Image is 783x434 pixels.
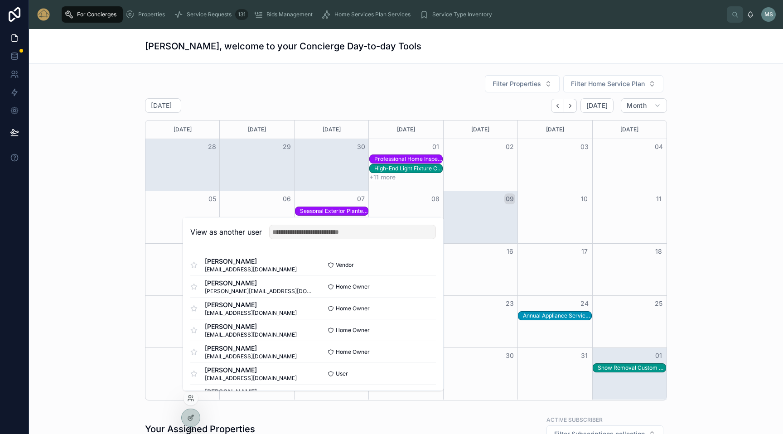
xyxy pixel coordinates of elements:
[334,11,411,18] span: Home Services Plan Services
[627,101,647,110] span: Month
[432,11,492,18] span: Service Type Inventory
[594,121,665,139] div: [DATE]
[417,6,498,23] a: Service Type Inventory
[493,79,541,88] span: Filter Properties
[370,121,441,139] div: [DATE]
[504,350,515,361] button: 30
[62,6,123,23] a: For Concierges
[621,98,667,113] button: Month
[579,298,590,309] button: 24
[653,193,664,204] button: 11
[145,120,667,400] div: Month View
[579,141,590,152] button: 03
[221,121,292,139] div: [DATE]
[151,101,172,110] h2: [DATE]
[374,165,442,172] div: High-End Light Fixture Cleaning
[579,193,590,204] button: 10
[374,155,442,163] div: Professional Home Inspection
[504,141,515,152] button: 02
[653,298,664,309] button: 25
[336,348,370,356] span: Home Owner
[300,207,368,215] div: Seasonal Exterior Planters And Pots
[251,6,319,23] a: Bids Management
[546,415,603,424] label: Active Subscriber
[205,266,297,273] span: [EMAIL_ADDRESS][DOMAIN_NAME]
[336,305,370,312] span: Home Owner
[205,366,297,375] span: [PERSON_NAME]
[356,193,367,204] button: 07
[205,279,313,288] span: [PERSON_NAME]
[504,193,515,204] button: 09
[485,75,560,92] button: Select Button
[207,193,217,204] button: 05
[123,6,171,23] a: Properties
[147,121,218,139] div: [DATE]
[58,5,727,24] div: scrollable content
[580,98,614,113] button: [DATE]
[764,11,773,18] span: MS
[430,141,441,152] button: 01
[571,79,645,88] span: Filter Home Service Plan
[207,141,217,152] button: 28
[145,40,421,53] h1: [PERSON_NAME], welcome to your Concierge Day-to-day Tools
[296,121,367,139] div: [DATE]
[36,7,51,22] img: App logo
[374,164,442,173] div: High-End Light Fixture Cleaning
[653,246,664,257] button: 18
[190,227,262,237] h2: View as another user
[336,327,370,334] span: Home Owner
[504,298,515,309] button: 23
[598,364,666,371] div: Snow Removal Custom Request
[519,121,590,139] div: [DATE]
[336,283,370,290] span: Home Owner
[235,9,248,20] div: 131
[205,375,297,382] span: [EMAIL_ADDRESS][DOMAIN_NAME]
[579,350,590,361] button: 31
[205,257,297,266] span: [PERSON_NAME]
[523,312,591,319] div: Annual Appliance Servicing
[281,141,292,152] button: 29
[205,309,297,317] span: [EMAIL_ADDRESS][DOMAIN_NAME]
[586,101,608,110] span: [DATE]
[551,99,564,113] button: Back
[336,370,348,377] span: User
[653,350,664,361] button: 01
[266,11,313,18] span: Bids Management
[205,331,297,338] span: [EMAIL_ADDRESS][DOMAIN_NAME]
[171,6,251,23] a: Service Requests131
[504,246,515,257] button: 16
[653,141,664,152] button: 04
[430,193,441,204] button: 08
[138,11,165,18] span: Properties
[356,141,367,152] button: 30
[523,312,591,320] div: Annual Appliance Servicing
[205,288,313,295] span: [PERSON_NAME][EMAIL_ADDRESS][DOMAIN_NAME]
[205,353,297,360] span: [EMAIL_ADDRESS][DOMAIN_NAME]
[300,207,368,215] div: Seasonal Exterior Planters And Pots
[281,193,292,204] button: 06
[187,11,232,18] span: Service Requests
[205,300,297,309] span: [PERSON_NAME]
[205,387,297,396] span: [PERSON_NAME]
[205,344,297,353] span: [PERSON_NAME]
[205,322,297,331] span: [PERSON_NAME]
[77,11,116,18] span: For Concierges
[579,246,590,257] button: 17
[445,121,516,139] div: [DATE]
[336,261,354,269] span: Vendor
[563,75,663,92] button: Select Button
[319,6,417,23] a: Home Services Plan Services
[369,174,396,181] button: +11 more
[564,99,577,113] button: Next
